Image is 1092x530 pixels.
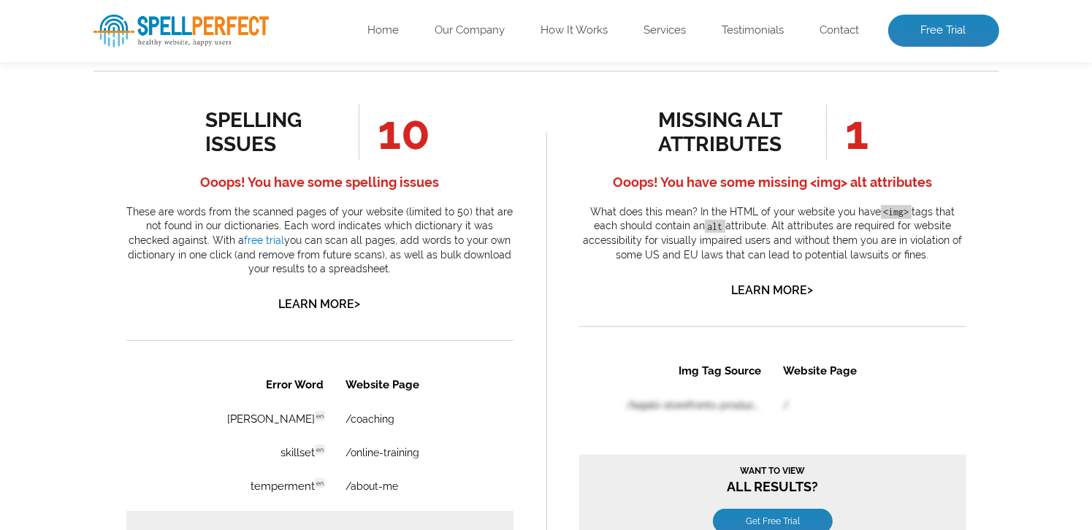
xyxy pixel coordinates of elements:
a: /coaching [219,47,268,58]
span: Want to view [7,113,380,123]
a: Testimonials [722,23,784,38]
td: [PERSON_NAME] [38,37,207,69]
a: 1 [186,347,199,363]
span: en [188,112,199,122]
code: alt [705,220,725,234]
a: Services [644,23,687,38]
th: Error Word [38,1,207,35]
a: Free Trial [888,15,999,47]
a: /online-training [219,80,293,92]
h3: All Results? [7,166,380,207]
a: Get Free Trial [127,222,260,253]
span: en [188,78,199,88]
a: Contact [820,23,860,38]
td: temperment [38,104,207,136]
span: Want to view [7,166,380,180]
div: spelling issues [206,108,338,156]
span: 1 [826,104,868,160]
span: > [808,280,814,300]
th: Website Page [209,1,349,35]
img: SpellPerfect [93,15,269,47]
a: /about-me [219,114,272,126]
th: Img Tag Source [1,1,192,35]
h4: Ooops! You have some missing <img> alt attributes [579,171,966,194]
h4: Ooops! You have some spelling issues [126,171,513,194]
p: These are words from the scanned pages of your website (limited to 50) that are not found in our ... [126,205,513,277]
a: 1 [186,210,199,226]
a: Home [368,23,400,38]
a: How It Works [541,23,608,38]
th: Website Page [194,1,309,35]
a: free trial [244,234,284,246]
span: > [355,293,361,314]
span: en [188,45,199,55]
a: Our Company [435,23,505,38]
h3: All Results? [7,113,380,142]
div: missing alt attributes [659,108,791,156]
span: 10 [359,104,430,160]
a: Learn More> [732,283,814,297]
p: What does this mean? In the HTML of your website you have tags that each should contain an attrib... [579,205,966,262]
code: <img> [881,205,912,219]
a: Get Free Trial [134,156,253,181]
a: Learn More> [279,297,361,311]
td: skillset [38,70,207,102]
